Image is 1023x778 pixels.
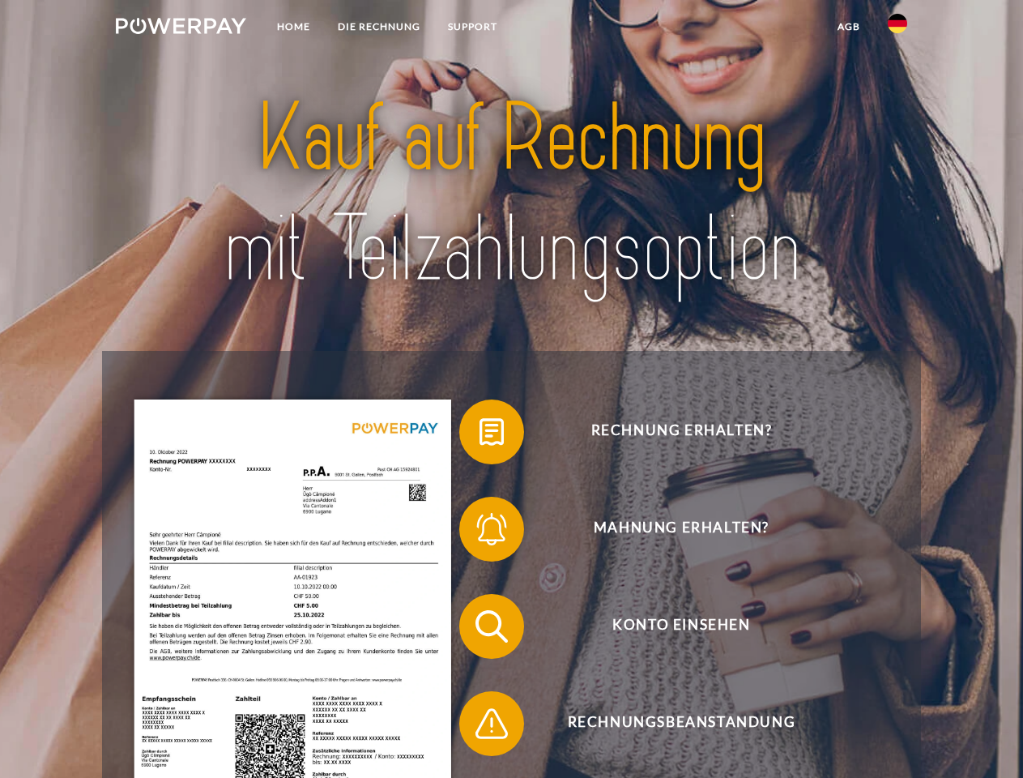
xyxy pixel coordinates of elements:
a: Home [263,12,324,41]
button: Mahnung erhalten? [459,497,880,562]
img: logo-powerpay-white.svg [116,18,246,34]
img: qb_bill.svg [471,412,512,452]
img: qb_search.svg [471,606,512,647]
a: agb [824,12,874,41]
span: Rechnung erhalten? [483,400,880,464]
img: qb_bell.svg [471,509,512,549]
span: Rechnungsbeanstandung [483,691,880,756]
button: Rechnung erhalten? [459,400,880,464]
button: Rechnungsbeanstandung [459,691,880,756]
img: qb_warning.svg [471,703,512,744]
a: DIE RECHNUNG [324,12,434,41]
img: title-powerpay_de.svg [155,78,868,310]
button: Konto einsehen [459,594,880,659]
span: Konto einsehen [483,594,880,659]
span: Mahnung erhalten? [483,497,880,562]
a: SUPPORT [434,12,511,41]
img: de [888,14,907,33]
